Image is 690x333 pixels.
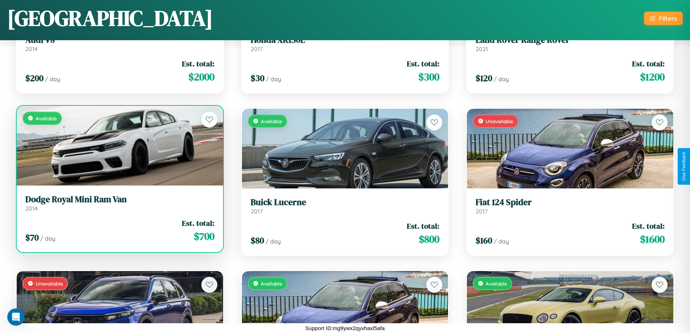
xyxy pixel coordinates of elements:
a: Buick Lucerne2017 [251,197,440,215]
span: $ 800 [419,232,439,246]
span: 2014 [25,45,38,53]
a: Audi V82014 [25,35,214,53]
a: Dodge Royal Mini Ram Van2014 [25,194,214,212]
a: Honda XR150L2017 [251,35,440,53]
span: $ 80 [251,234,264,246]
span: 2017 [251,208,263,215]
span: Unavailable [35,280,63,287]
span: $ 1200 [640,70,665,84]
h3: Fiat 124 Spider [476,197,665,208]
div: Filters [659,14,677,22]
span: Est. total: [632,58,665,69]
h3: Audi V8 [25,35,214,45]
span: 2017 [476,208,488,215]
h3: Buick Lucerne [251,197,440,208]
iframe: Intercom live chat [7,308,25,326]
span: / day [40,235,55,242]
a: Land Rover Range Rover2021 [476,35,665,53]
span: $ 70 [25,232,39,243]
span: $ 1600 [640,232,665,246]
div: Give Feedback [681,152,686,181]
span: / day [494,75,509,83]
h1: [GEOGRAPHIC_DATA] [7,3,213,33]
span: $ 30 [251,72,264,84]
span: $ 160 [476,234,492,246]
span: / day [266,75,281,83]
span: / day [45,75,60,83]
span: 2021 [476,45,488,53]
a: Fiat 124 Spider2017 [476,197,665,215]
span: Available [261,280,282,287]
span: Est. total: [407,221,439,231]
h3: Land Rover Range Rover [476,35,665,45]
span: Est. total: [182,218,214,228]
button: Filters [644,12,683,25]
span: $ 700 [194,229,214,243]
p: Support ID: mg9ywx2qyvhaxl5afa [305,323,385,333]
span: Available [35,115,57,121]
span: $ 120 [476,72,492,84]
h3: Dodge Royal Mini Ram Van [25,194,214,205]
h3: Honda XR150L [251,35,440,45]
span: Available [486,280,507,287]
span: Est. total: [407,58,439,69]
span: $ 200 [25,72,43,84]
span: 2014 [25,205,38,212]
span: Est. total: [182,58,214,69]
span: $ 2000 [188,70,214,84]
span: $ 300 [418,70,439,84]
span: Est. total: [632,221,665,231]
span: 2017 [251,45,263,53]
span: / day [265,238,281,245]
span: Available [261,118,282,124]
span: Unavailable [486,118,513,124]
span: / day [494,238,509,245]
